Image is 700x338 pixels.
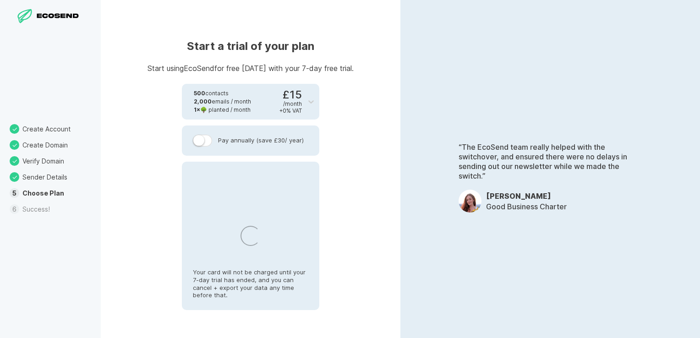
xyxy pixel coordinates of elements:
[194,89,251,98] div: contacts
[279,107,302,114] div: + 0 % VAT
[194,106,200,113] strong: 1 ×
[486,191,567,201] h3: [PERSON_NAME]
[194,90,205,97] strong: 500
[283,100,302,107] div: / month
[148,39,354,54] h1: Start a trial of your plan
[279,89,302,114] div: £15
[459,190,481,213] img: OpDfwsLJpxJND2XqePn68R8dM.jpeg
[194,98,251,106] div: emails / month
[486,202,567,212] p: Good Business Charter
[148,65,354,72] p: Start using EcoSend for free [DATE] with your 7-day free trial.
[194,98,212,105] strong: 2,000
[193,259,308,300] p: Your card will not be charged until your 7-day trial has ended, and you can cancel + export your ...
[194,106,251,114] div: 🌳 planted / month
[459,142,642,180] p: “The EcoSend team really helped with the switchover, and ensured there were no delays in sending ...
[193,135,308,147] label: Pay annually (save £30 / year)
